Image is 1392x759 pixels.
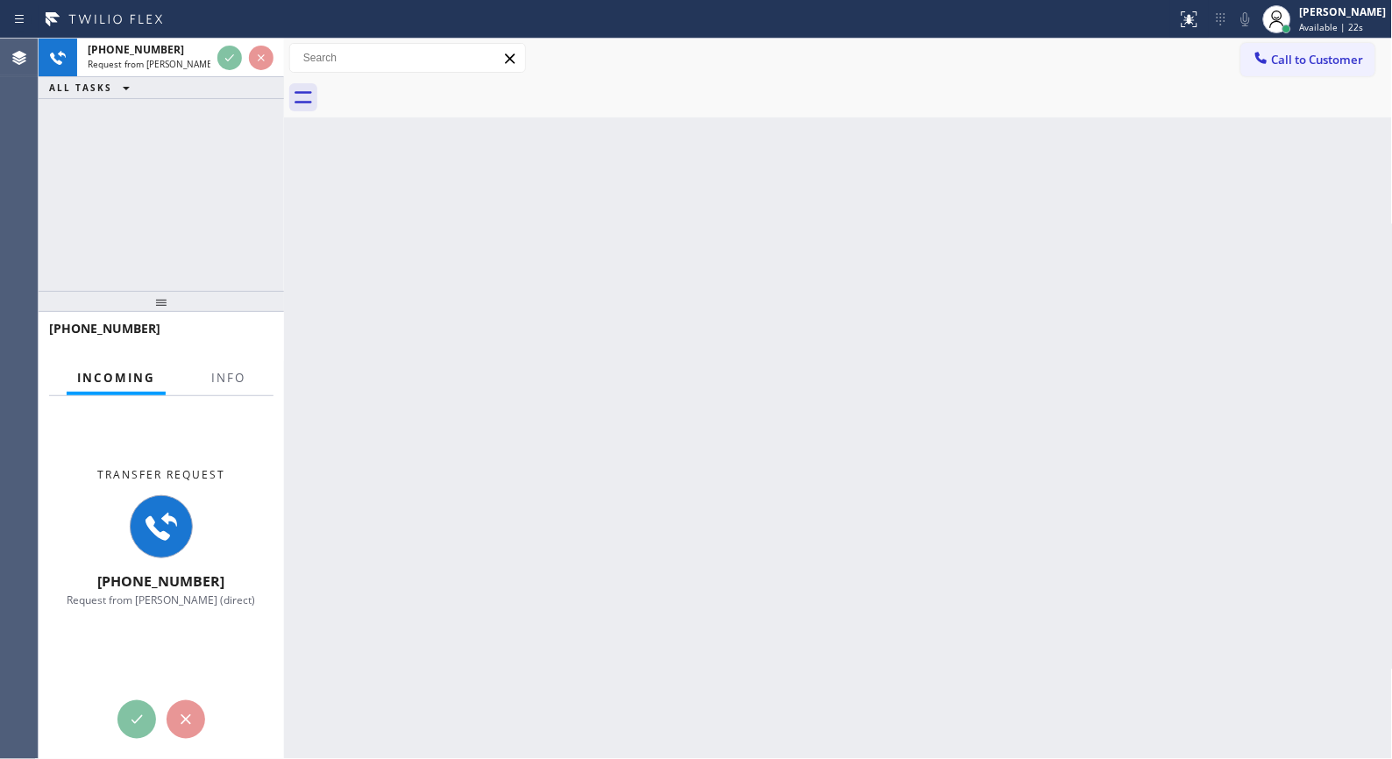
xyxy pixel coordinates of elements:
[97,467,225,482] span: Transfer request
[249,46,273,70] button: Reject
[117,700,156,739] button: Accept
[1300,4,1387,19] div: [PERSON_NAME]
[67,592,256,607] span: Request from [PERSON_NAME] (direct)
[1241,43,1375,76] button: Call to Customer
[1300,21,1364,33] span: Available | 22s
[88,42,184,57] span: [PHONE_NUMBER]
[88,58,247,70] span: Request from [PERSON_NAME] (direct)
[98,571,225,591] span: [PHONE_NUMBER]
[1233,7,1258,32] button: Mute
[67,361,166,395] button: Incoming
[49,82,112,94] span: ALL TASKS
[1272,52,1364,67] span: Call to Customer
[217,46,242,70] button: Accept
[39,77,147,98] button: ALL TASKS
[290,44,525,72] input: Search
[201,361,256,395] button: Info
[211,370,245,386] span: Info
[49,320,160,337] span: [PHONE_NUMBER]
[77,370,155,386] span: Incoming
[167,700,205,739] button: Reject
